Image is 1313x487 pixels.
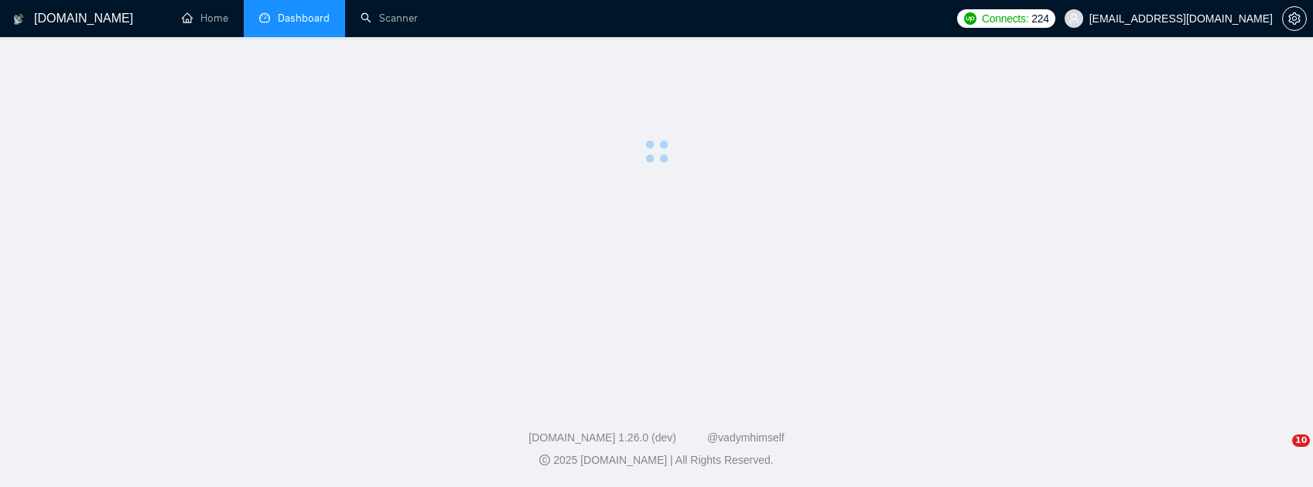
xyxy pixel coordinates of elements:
[1282,12,1307,25] a: setting
[1069,13,1079,24] span: user
[278,12,330,25] span: Dashboard
[13,7,24,32] img: logo
[259,12,270,23] span: dashboard
[707,431,785,444] a: @vadymhimself
[1282,6,1307,31] button: setting
[1031,10,1048,27] span: 224
[528,431,676,444] a: [DOMAIN_NAME] 1.26.0 (dev)
[182,12,228,25] a: homeHome
[539,455,550,465] span: copyright
[361,12,418,25] a: searchScanner
[1292,434,1310,447] span: 10
[12,452,1301,468] div: 2025 [DOMAIN_NAME] | All Rights Reserved.
[1260,434,1298,472] iframe: Intercom live chat
[982,10,1028,27] span: Connects:
[964,12,976,25] img: upwork-logo.png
